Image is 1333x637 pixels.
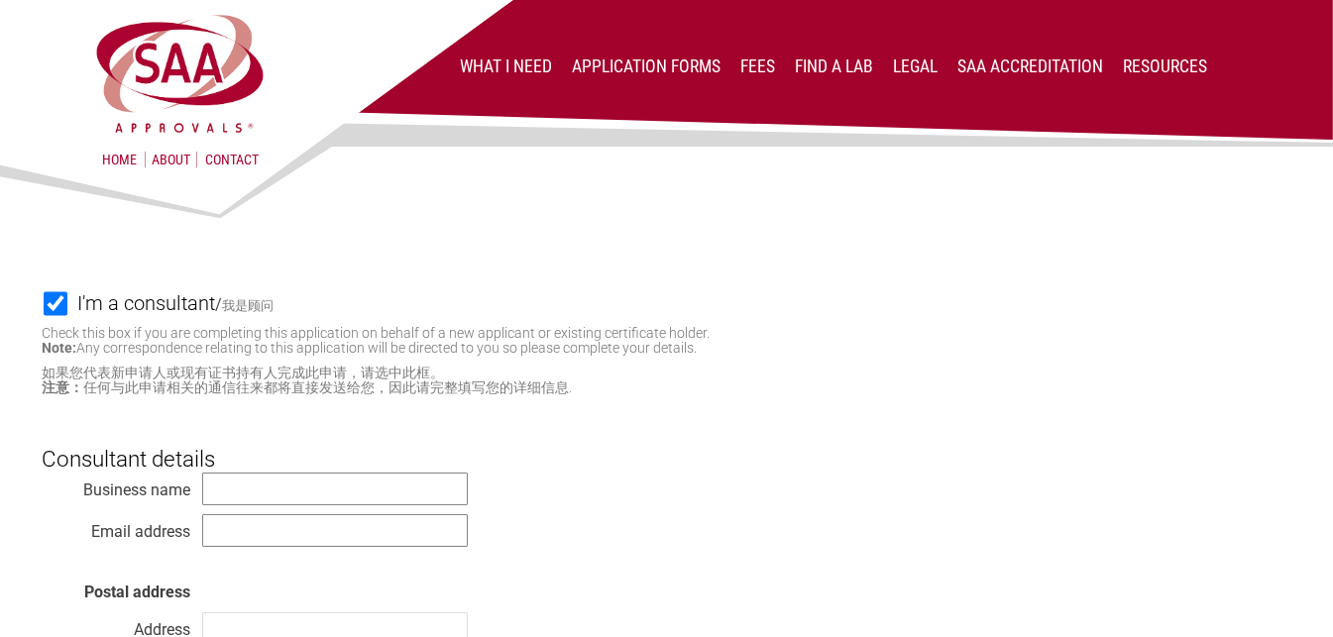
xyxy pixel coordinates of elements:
[77,291,1291,315] label: /
[43,325,711,356] small: Check this box if you are completing this application on behalf of a new applicant or existing ce...
[102,152,137,167] a: Home
[43,615,191,635] div: Address
[893,56,938,76] a: Legal
[957,56,1103,76] a: SAA Accreditation
[77,281,215,325] h4: I'm a consultant
[43,340,77,356] strong: Note:
[1123,56,1207,76] a: Resources
[460,56,552,76] a: What I Need
[43,476,191,495] div: Business name
[93,12,267,136] img: SAA Approvals
[43,379,84,395] strong: 注意：
[740,56,775,76] a: Fees
[43,366,1291,395] small: 如果您代表新申请人或现有证书持有人完成此申请，请选中此框。 任何与此申请相关的通信往来都将直接发送给您，因此请完整填写您的详细信息.
[145,152,197,167] a: About
[43,413,1291,473] h3: Consultant details
[572,56,721,76] a: Application Forms
[795,56,873,76] a: Find a lab
[205,152,259,167] a: Contact
[85,583,191,601] strong: Postal address
[43,517,191,537] div: Email address
[222,298,274,313] small: 我是顾问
